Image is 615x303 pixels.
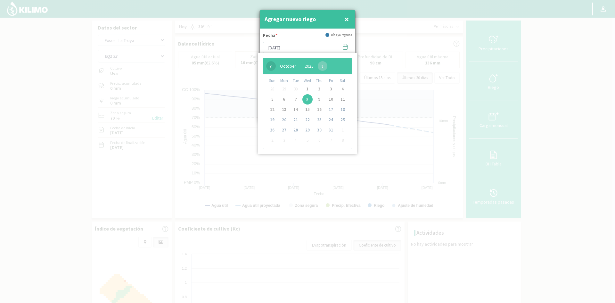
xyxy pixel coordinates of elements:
span: 12 [267,105,277,115]
span: 13 [279,105,289,115]
span: 7 [326,135,336,146]
span: 19 [267,115,277,125]
th: weekday [302,78,314,84]
span: 26 [267,125,277,135]
span: 18 [338,105,348,115]
span: 3 [279,135,289,146]
h4: Agregar nuevo riego [265,15,316,24]
span: 21 [291,115,301,125]
th: weekday [266,78,278,84]
th: weekday [337,78,348,84]
span: 24 [326,115,336,125]
span: 4 [338,84,348,94]
span: 29 [279,84,289,94]
span: 17 [326,105,336,115]
span: 31 [326,125,336,135]
span: 30 [291,84,301,94]
span: 9 [314,94,324,105]
th: weekday [278,78,290,84]
th: weekday [325,78,337,84]
span: 23 [314,115,324,125]
span: 27 [279,125,289,135]
span: 14 [291,105,301,115]
span: 28 [291,125,301,135]
span: October [280,63,296,69]
button: ‹ [266,61,276,71]
span: 2 [314,84,324,94]
span: 15 [302,105,313,115]
span: 4 [291,135,301,146]
button: 2025 [300,61,318,71]
span: 20 [279,115,289,125]
span: 25 [338,115,348,125]
th: weekday [290,78,302,84]
span: 29 [302,125,313,135]
div: Días ya regados [325,32,352,37]
bs-datepicker-navigation-view: ​ ​ ​ [266,62,327,67]
span: 28 [267,84,277,94]
span: 3 [326,84,336,94]
button: Close [343,13,350,26]
span: 8 [338,135,348,146]
label: Fecha [263,32,277,40]
span: 16 [314,105,324,115]
span: 6 [314,135,324,146]
span: 11 [338,94,348,105]
span: 22 [302,115,313,125]
button: October [276,61,300,71]
span: › [318,61,327,71]
span: 7 [291,94,301,105]
span: 2025 [305,63,314,69]
span: 1 [302,84,313,94]
span: × [344,14,349,24]
span: 5 [302,135,313,146]
span: 1 [338,125,348,135]
span: 5 [267,94,277,105]
th: weekday [313,78,325,84]
span: 10 [326,94,336,105]
span: 30 [314,125,324,135]
bs-datepicker-container: calendar [258,53,357,154]
span: 8 [302,94,313,105]
span: 6 [279,94,289,105]
span: 2 [267,135,277,146]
